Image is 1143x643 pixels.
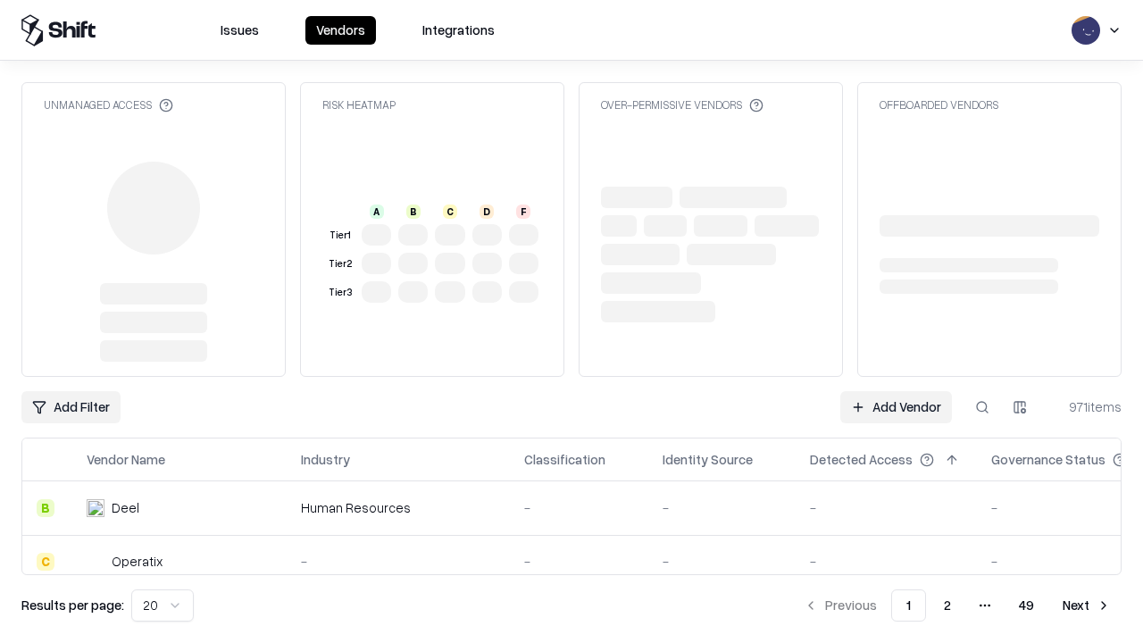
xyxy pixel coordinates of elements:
div: - [663,552,781,571]
div: - [810,552,963,571]
button: Integrations [412,16,505,45]
div: Detected Access [810,450,913,469]
img: Operatix [87,553,104,571]
div: Vendor Name [87,450,165,469]
div: Human Resources [301,498,496,517]
div: D [480,205,494,219]
div: B [37,499,54,517]
p: Results per page: [21,596,124,614]
div: Governance Status [991,450,1105,469]
div: Tier 2 [326,256,355,271]
div: Over-Permissive Vendors [601,97,763,113]
div: - [524,552,634,571]
div: C [443,205,457,219]
button: 1 [891,589,926,622]
div: Classification [524,450,605,469]
div: C [37,553,54,571]
div: Offboarded Vendors [880,97,998,113]
button: Add Filter [21,391,121,423]
button: 2 [930,589,965,622]
img: Deel [87,499,104,517]
button: Vendors [305,16,376,45]
div: Operatix [112,552,163,571]
div: - [301,552,496,571]
div: Identity Source [663,450,753,469]
div: - [524,498,634,517]
div: Deel [112,498,139,517]
div: Risk Heatmap [322,97,396,113]
div: 971 items [1050,397,1122,416]
div: Tier 1 [326,228,355,243]
div: - [810,498,963,517]
button: 49 [1005,589,1048,622]
div: - [663,498,781,517]
button: Issues [210,16,270,45]
button: Next [1052,589,1122,622]
div: Unmanaged Access [44,97,173,113]
div: A [370,205,384,219]
a: Add Vendor [840,391,952,423]
div: F [516,205,530,219]
div: B [406,205,421,219]
div: Tier 3 [326,285,355,300]
div: Industry [301,450,350,469]
nav: pagination [793,589,1122,622]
